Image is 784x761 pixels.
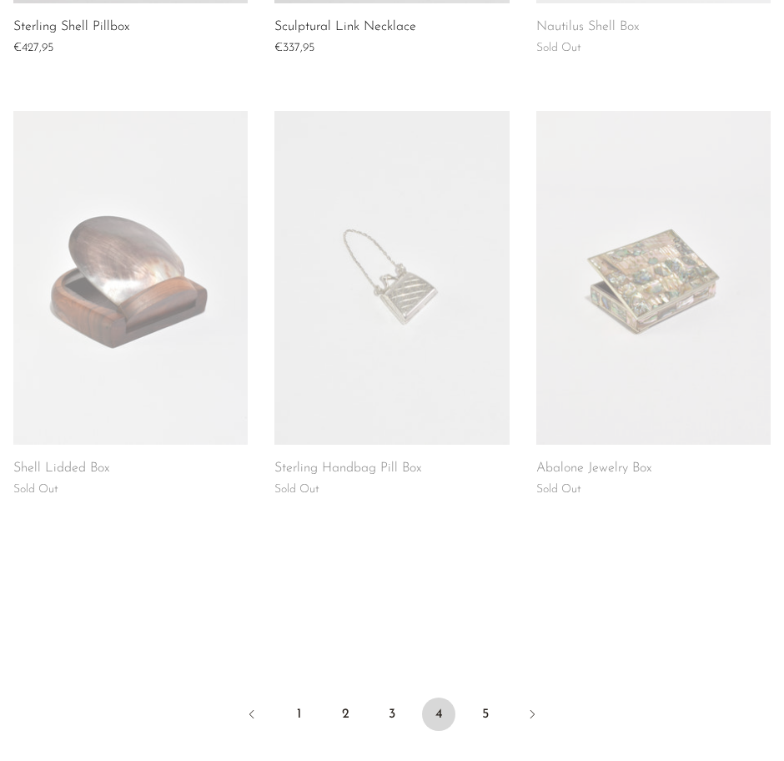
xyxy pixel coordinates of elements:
[422,698,455,731] span: 4
[515,698,549,734] a: Next
[375,698,409,731] a: 3
[536,20,639,35] a: Nautilus Shell Box
[235,698,269,734] a: Previous
[274,461,421,476] a: Sterling Handbag Pill Box
[469,698,502,731] a: 5
[329,698,362,731] a: 2
[274,483,319,496] span: Sold Out
[274,20,416,35] a: Sculptural Link Necklace
[282,698,315,731] a: 1
[13,461,109,476] a: Shell Lidded Box
[13,42,53,54] span: €427,95
[536,42,581,54] span: Sold Out
[13,483,58,496] span: Sold Out
[536,461,651,476] a: Abalone Jewelry Box
[13,20,129,35] a: Sterling Shell Pillbox
[274,42,314,54] span: €337,95
[536,483,581,496] span: Sold Out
